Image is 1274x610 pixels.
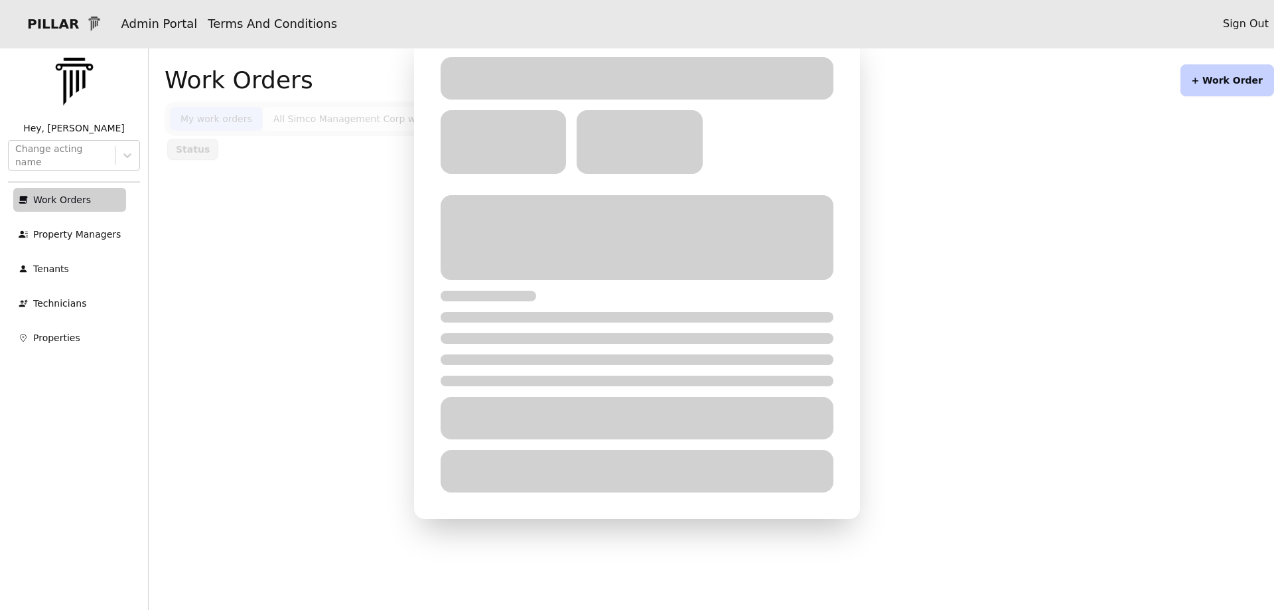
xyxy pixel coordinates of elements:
p: PILLAR [17,15,79,33]
a: PILLAR [5,8,115,40]
a: Terms And Conditions [208,17,337,31]
a: Admin Portal [121,17,197,31]
a: Sign Out [1223,16,1269,32]
img: 1 [84,14,104,34]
